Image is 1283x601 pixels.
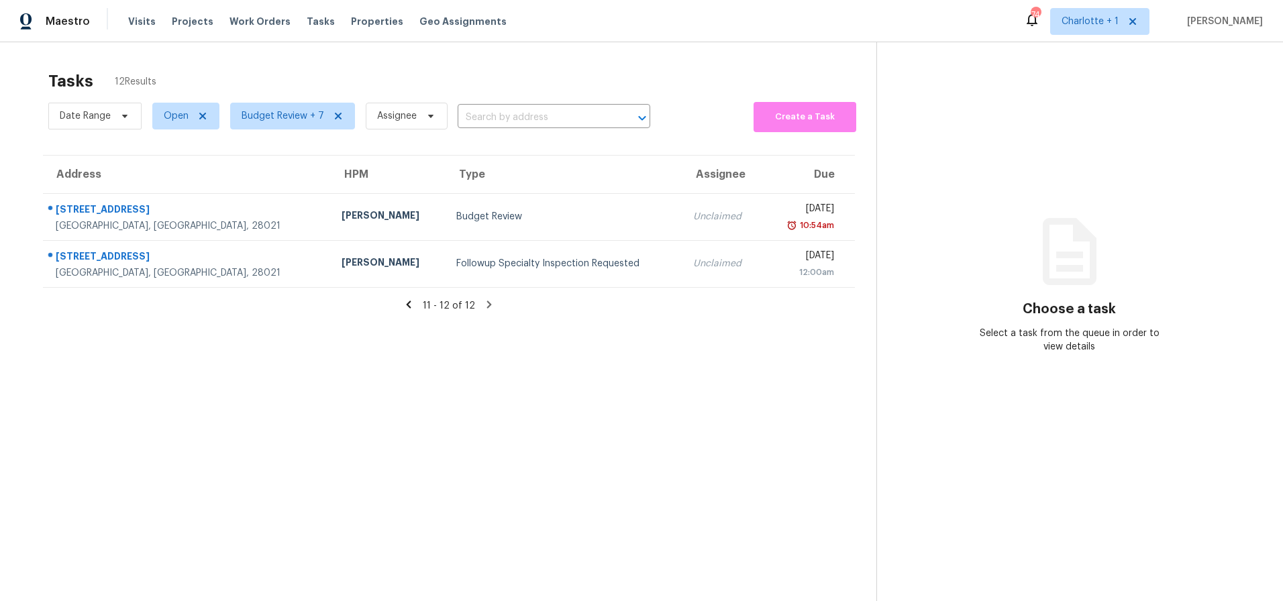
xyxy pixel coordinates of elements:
[774,266,835,279] div: 12:00am
[423,301,475,311] span: 11 - 12 of 12
[1182,15,1263,28] span: [PERSON_NAME]
[456,210,672,223] div: Budget Review
[446,156,682,193] th: Type
[774,202,835,219] div: [DATE]
[56,203,320,219] div: [STREET_ADDRESS]
[128,15,156,28] span: Visits
[229,15,291,28] span: Work Orders
[1062,15,1119,28] span: Charlotte + 1
[115,75,156,89] span: 12 Results
[633,109,652,127] button: Open
[1023,303,1116,316] h3: Choose a task
[307,17,335,26] span: Tasks
[60,109,111,123] span: Date Range
[56,219,320,233] div: [GEOGRAPHIC_DATA], [GEOGRAPHIC_DATA], 28021
[48,74,93,88] h2: Tasks
[458,107,613,128] input: Search by address
[56,266,320,280] div: [GEOGRAPHIC_DATA], [GEOGRAPHIC_DATA], 28021
[43,156,331,193] th: Address
[377,109,417,123] span: Assignee
[331,156,446,193] th: HPM
[682,156,763,193] th: Assignee
[754,102,856,132] button: Create a Task
[342,209,435,225] div: [PERSON_NAME]
[797,219,834,232] div: 10:54am
[419,15,507,28] span: Geo Assignments
[774,249,835,266] div: [DATE]
[164,109,189,123] span: Open
[351,15,403,28] span: Properties
[1031,8,1040,21] div: 74
[764,156,856,193] th: Due
[46,15,90,28] span: Maestro
[974,327,1166,353] div: Select a task from the queue in order to view details
[456,257,672,270] div: Followup Specialty Inspection Requested
[786,219,797,232] img: Overdue Alarm Icon
[342,256,435,272] div: [PERSON_NAME]
[760,109,850,125] span: Create a Task
[693,257,752,270] div: Unclaimed
[693,210,752,223] div: Unclaimed
[172,15,213,28] span: Projects
[242,109,324,123] span: Budget Review + 7
[56,250,320,266] div: [STREET_ADDRESS]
